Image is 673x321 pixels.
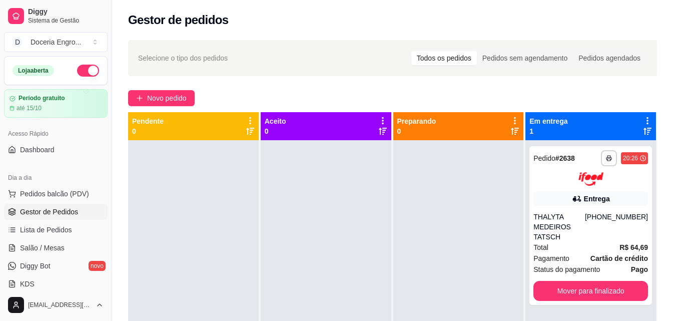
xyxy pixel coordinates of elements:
[265,116,286,126] p: Aceito
[4,222,108,238] a: Lista de Pedidos
[477,51,573,65] div: Pedidos sem agendamento
[411,51,477,65] div: Todos os pedidos
[555,154,575,162] strong: # 2638
[397,126,436,136] p: 0
[77,65,99,77] button: Alterar Status
[138,53,228,64] span: Selecione o tipo dos pedidos
[533,154,555,162] span: Pedido
[4,89,108,118] a: Período gratuitoaté 15/10
[13,37,23,47] span: D
[584,194,610,204] div: Entrega
[31,37,81,47] div: Doceria Engro ...
[13,65,54,76] div: Loja aberta
[28,8,104,17] span: Diggy
[573,51,646,65] div: Pedidos agendados
[4,293,108,317] button: [EMAIL_ADDRESS][DOMAIN_NAME]
[4,204,108,220] a: Gestor de Pedidos
[20,261,51,271] span: Diggy Bot
[20,279,35,289] span: KDS
[397,116,436,126] p: Preparando
[529,116,567,126] p: Em entrega
[533,253,569,264] span: Pagamento
[136,95,143,102] span: plus
[529,126,567,136] p: 1
[4,142,108,158] a: Dashboard
[4,4,108,28] a: DiggySistema de Gestão
[578,172,603,186] img: ifood
[619,243,648,251] strong: R$ 64,69
[4,186,108,202] button: Pedidos balcão (PDV)
[533,264,600,275] span: Status do pagamento
[132,116,164,126] p: Pendente
[17,104,42,112] article: até 15/10
[20,145,55,155] span: Dashboard
[4,276,108,292] a: KDS
[132,126,164,136] p: 0
[20,243,65,253] span: Salão / Mesas
[4,32,108,52] button: Select a team
[4,126,108,142] div: Acesso Rápido
[533,242,548,253] span: Total
[128,12,229,28] h2: Gestor de pedidos
[4,258,108,274] a: Diggy Botnovo
[623,154,638,162] div: 20:26
[631,265,648,273] strong: Pago
[28,17,104,25] span: Sistema de Gestão
[4,240,108,256] a: Salão / Mesas
[20,189,89,199] span: Pedidos balcão (PDV)
[20,225,72,235] span: Lista de Pedidos
[128,90,195,106] button: Novo pedido
[19,95,65,102] article: Período gratuito
[4,170,108,186] div: Dia a dia
[20,207,78,217] span: Gestor de Pedidos
[28,301,92,309] span: [EMAIL_ADDRESS][DOMAIN_NAME]
[147,93,187,104] span: Novo pedido
[265,126,286,136] p: 0
[590,254,648,262] strong: Cartão de crédito
[585,212,648,242] div: [PHONE_NUMBER]
[533,281,648,301] button: Mover para finalizado
[533,212,585,242] div: THALYTA MEDEIROS TATSCH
